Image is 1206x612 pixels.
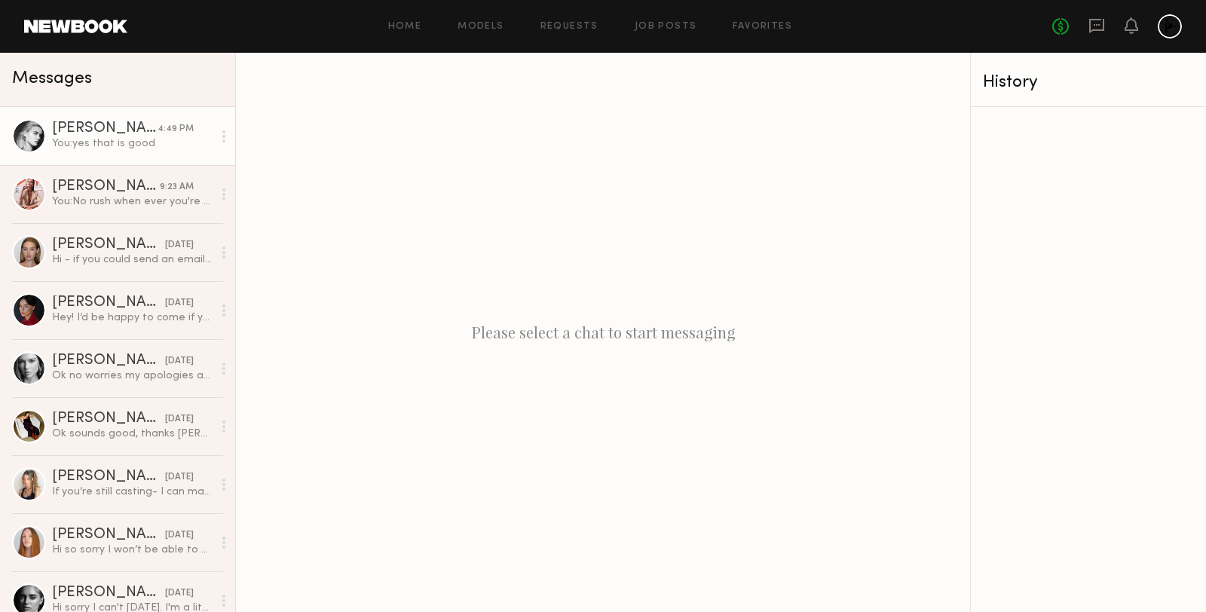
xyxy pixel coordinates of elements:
div: Please select a chat to start messaging [236,53,970,612]
div: [PERSON_NAME] [52,237,165,252]
div: [PERSON_NAME] [52,121,158,136]
div: [DATE] [165,528,194,543]
div: [PERSON_NAME] [52,586,165,601]
div: You: No rush when ever you're available I wiud like to have you come in person if possible [52,194,213,209]
div: Ok no worries my apologies again! Work took longer than expected… Let’s stay in touch and thank y... [52,369,213,383]
div: [DATE] [165,354,194,369]
div: If you’re still casting- I can make time to come [DATE]? [52,485,213,499]
div: [DATE] [165,296,194,311]
a: Requests [540,22,598,32]
div: [PERSON_NAME] [52,179,160,194]
div: History [983,74,1194,91]
div: [PERSON_NAME] [52,412,165,427]
div: [PERSON_NAME] [52,470,165,485]
div: [DATE] [165,586,194,601]
a: Favorites [733,22,792,32]
div: [PERSON_NAME] [52,353,165,369]
span: Messages [12,70,92,87]
div: [DATE] [165,470,194,485]
div: 9:23 AM [160,180,194,194]
div: 4:49 PM [158,122,194,136]
div: [PERSON_NAME] [52,528,165,543]
a: Home [388,22,422,32]
div: [DATE] [165,412,194,427]
a: Models [458,22,504,32]
div: Hi so sorry I won’t be able to make it [DATE]. I had something come up. [52,543,213,557]
div: [PERSON_NAME] [52,295,165,311]
div: Hi - if you could send an email to [PERSON_NAME][EMAIL_ADDRESS][DOMAIN_NAME] she can set up a tim... [52,252,213,267]
div: Ok sounds good, thanks [PERSON_NAME]!! [52,427,213,441]
a: Job Posts [635,22,697,32]
div: You: yes that is good [52,136,213,151]
div: [DATE] [165,238,194,252]
div: Hey! I’d be happy to come if you contact my agent [PERSON_NAME][EMAIL_ADDRESS][DOMAIN_NAME] [52,311,213,325]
